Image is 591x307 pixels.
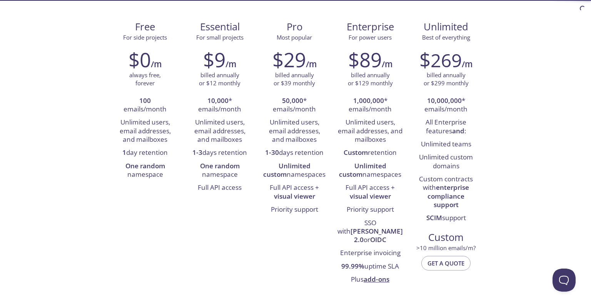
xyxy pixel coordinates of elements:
li: * emails/month [263,95,326,116]
li: Full API access + [263,181,326,203]
h6: /m [306,58,317,71]
h6: /m [151,58,162,71]
span: Unlimited [424,20,468,33]
h2: $0 [129,48,151,71]
strong: 10,000,000 [427,96,462,105]
li: Full API access [188,181,251,194]
li: Enterprise invoicing [337,247,403,260]
strong: OIDC [370,235,386,244]
p: billed annually or $299 monthly [424,71,469,88]
a: add-ons [364,275,389,284]
p: billed annually or $129 monthly [348,71,393,88]
span: For power users [349,33,392,41]
h2: $29 [272,48,306,71]
strong: SCIM [426,213,442,222]
strong: 1-30 [265,148,279,157]
strong: and [452,126,464,135]
p: always free, forever [129,71,161,88]
li: namespace [114,160,177,182]
li: day retention [114,146,177,159]
strong: Custom [344,148,368,157]
li: All Enterprise features : [414,116,477,138]
span: > 10 million emails/m? [416,244,476,252]
strong: 1-3 [192,148,202,157]
li: SSO with or [337,217,403,247]
strong: Unlimited custom [339,161,386,179]
li: Unlimited users, email addresses, and mailboxes [337,116,403,146]
p: billed annually or $12 monthly [199,71,240,88]
strong: 10,000 [207,96,229,105]
span: Pro [263,20,326,33]
li: support [414,212,477,225]
span: For side projects [123,33,167,41]
li: Unlimited users, email addresses, and mailboxes [188,116,251,146]
span: Most popular [277,33,312,41]
li: days retention [263,146,326,159]
strong: [PERSON_NAME] 2.0 [351,227,403,244]
strong: visual viewer [350,192,391,201]
li: emails/month [114,95,177,116]
li: uptime SLA [337,260,403,273]
strong: visual viewer [274,192,315,201]
span: Enterprise [338,20,402,33]
li: Priority support [263,203,326,216]
h6: /m [382,58,392,71]
h2: $9 [203,48,225,71]
strong: enterprise compliance support [427,183,469,209]
strong: 100 [139,96,151,105]
li: Unlimited users, email addresses, and mailboxes [263,116,326,146]
strong: 99.99% [341,262,364,270]
h2: $89 [348,48,382,71]
li: Plus [337,273,403,286]
strong: 50,000 [282,96,303,105]
h6: /m [462,58,472,71]
li: Unlimited custom domains [414,151,477,173]
li: Priority support [337,203,403,216]
span: Essential [189,20,251,33]
li: Custom contracts with [414,173,477,212]
strong: One random [200,161,240,170]
li: retention [337,146,403,159]
span: Free [114,20,176,33]
h2: $ [419,48,462,71]
span: Custom [415,231,477,244]
li: namespaces [337,160,403,182]
span: 269 [431,48,462,73]
li: namespaces [263,160,326,182]
strong: One random [125,161,165,170]
li: Full API access + [337,181,403,203]
li: * emails/month [188,95,251,116]
li: namespace [188,160,251,182]
li: * emails/month [414,95,477,116]
iframe: Help Scout Beacon - Open [553,269,576,292]
strong: 1 [122,148,126,157]
strong: 1,000,000 [353,96,384,105]
button: Get a quote [421,256,471,270]
span: For small projects [196,33,244,41]
li: Unlimited teams [414,138,477,151]
p: billed annually or $39 monthly [274,71,315,88]
h6: /m [225,58,236,71]
strong: Unlimited custom [263,161,311,179]
span: Best of everything [422,33,470,41]
span: Get a quote [427,258,464,268]
li: Unlimited users, email addresses, and mailboxes [114,116,177,146]
li: days retention [188,146,251,159]
li: * emails/month [337,95,403,116]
